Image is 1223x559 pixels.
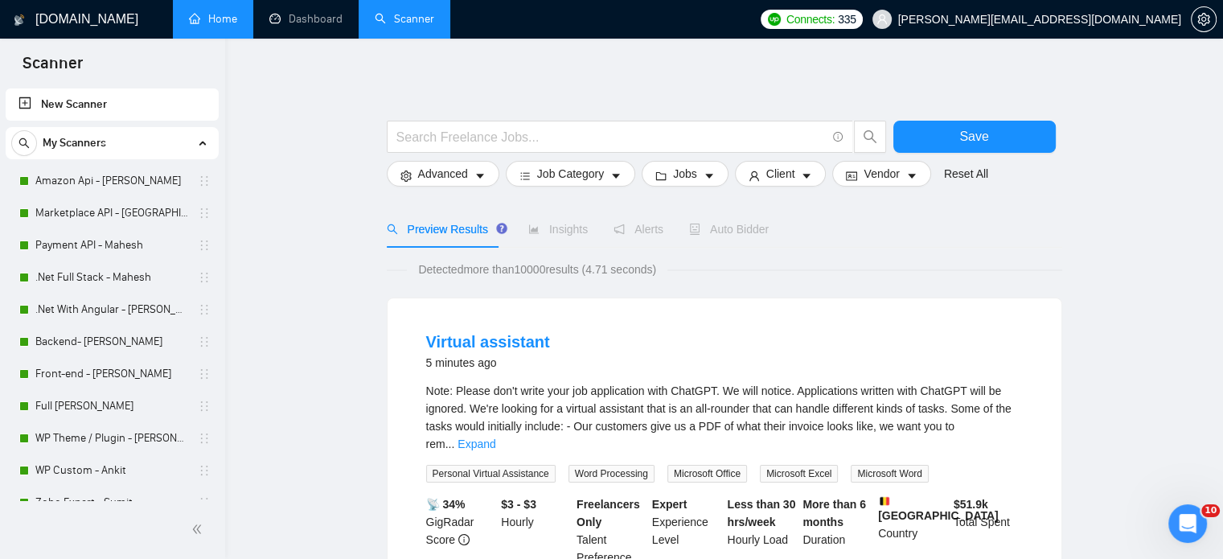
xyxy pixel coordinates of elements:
button: setting [1191,6,1217,32]
b: More than 6 months [802,498,866,528]
span: Microsoft Office [667,465,747,483]
span: Personal Virtual Assistance [426,465,556,483]
span: Vendor [864,165,899,183]
span: user [876,14,888,25]
span: My Scanners [43,127,106,159]
b: Less than 30 hrs/week [728,498,796,528]
b: 📡 34% [426,498,466,511]
span: Advanced [418,165,468,183]
span: Microsoft Excel [760,465,838,483]
button: idcardVendorcaret-down [832,161,930,187]
span: holder [198,432,211,445]
button: Save [893,121,1056,153]
a: Expand [458,438,495,450]
span: Save [959,126,988,146]
span: folder [655,170,667,182]
button: userClientcaret-down [735,161,827,187]
a: Payment API - Mahesh [35,229,188,261]
span: holder [198,271,211,284]
span: caret-down [906,170,917,182]
a: Marketplace API - [GEOGRAPHIC_DATA] [35,197,188,229]
img: 🇧🇪 [879,495,890,507]
b: Freelancers Only [577,498,640,528]
a: Backend- [PERSON_NAME] [35,326,188,358]
span: Jobs [673,165,697,183]
span: area-chart [528,224,540,235]
a: .Net Full Stack - Mahesh [35,261,188,294]
span: holder [198,207,211,220]
a: dashboardDashboard [269,12,343,26]
span: search [855,129,885,144]
span: caret-down [610,170,622,182]
button: search [11,130,37,156]
span: caret-down [801,170,812,182]
span: info-circle [833,132,843,142]
span: notification [614,224,625,235]
a: Reset All [944,165,988,183]
span: 10 [1201,504,1220,517]
span: holder [198,239,211,252]
span: Note: Please don't write your job application with ChatGPT. We will notice. Applications written ... [426,384,1012,450]
a: searchScanner [375,12,434,26]
span: Insights [528,223,588,236]
span: idcard [846,170,857,182]
span: holder [198,175,211,187]
span: Preview Results [387,223,503,236]
iframe: Intercom live chat [1168,504,1207,543]
a: WP Theme / Plugin - [PERSON_NAME] [35,422,188,454]
a: Amazon Api - [PERSON_NAME] [35,165,188,197]
span: setting [400,170,412,182]
span: info-circle [458,534,470,545]
b: [GEOGRAPHIC_DATA] [878,495,999,522]
span: holder [198,400,211,413]
div: 5 minutes ago [426,353,550,372]
div: Tooltip anchor [495,221,509,236]
span: Word Processing [568,465,655,483]
span: caret-down [704,170,715,182]
a: setting [1191,13,1217,26]
span: 335 [838,10,856,28]
span: Alerts [614,223,663,236]
span: bars [519,170,531,182]
a: homeHome [189,12,237,26]
b: $3 - $3 [501,498,536,511]
div: Note: Please don't write your job application with ChatGPT. We will notice. Applications written ... [426,382,1023,453]
span: holder [198,496,211,509]
span: Connects: [786,10,835,28]
span: Detected more than 10000 results (4.71 seconds) [407,261,667,278]
span: double-left [191,521,207,537]
li: New Scanner [6,88,219,121]
button: settingAdvancedcaret-down [387,161,499,187]
a: Virtual assistant [426,333,550,351]
button: folderJobscaret-down [642,161,728,187]
img: logo [14,7,25,33]
span: holder [198,335,211,348]
span: search [387,224,398,235]
span: Client [766,165,795,183]
button: search [854,121,886,153]
span: Microsoft Word [851,465,928,483]
span: holder [198,303,211,316]
span: user [749,170,760,182]
b: $ 51.9k [954,498,988,511]
button: barsJob Categorycaret-down [506,161,635,187]
span: ... [445,438,455,450]
a: .Net With Angular - [PERSON_NAME] [35,294,188,326]
b: Expert [652,498,687,511]
a: Zoho Expert - Sumit [35,487,188,519]
span: Job Category [537,165,604,183]
span: Scanner [10,51,96,85]
span: holder [198,368,211,380]
a: WP Custom - Ankit [35,454,188,487]
span: caret-down [474,170,486,182]
span: robot [689,224,700,235]
input: Search Freelance Jobs... [396,127,826,147]
img: upwork-logo.png [768,13,781,26]
span: setting [1192,13,1216,26]
a: New Scanner [18,88,206,121]
span: search [12,138,36,149]
a: Front-end - [PERSON_NAME] [35,358,188,390]
span: Auto Bidder [689,223,769,236]
span: holder [198,464,211,477]
a: Full [PERSON_NAME] [35,390,188,422]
